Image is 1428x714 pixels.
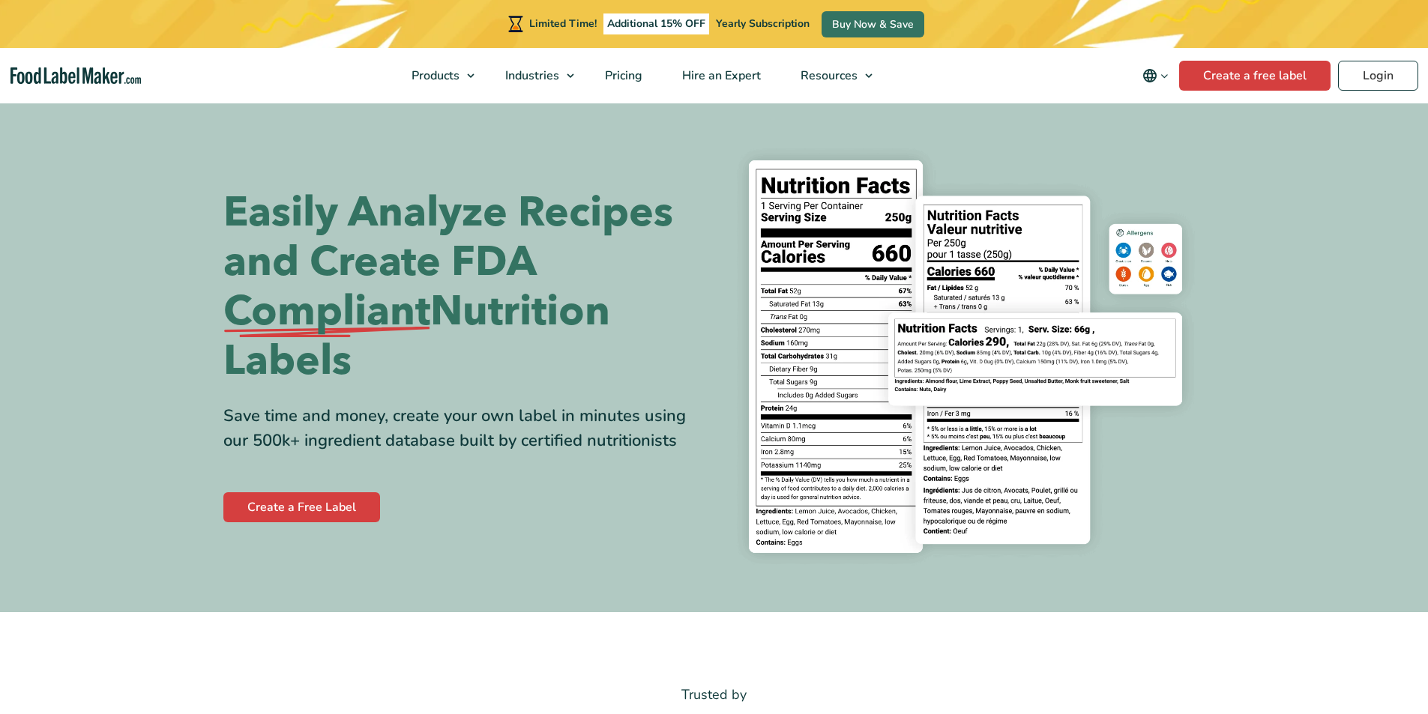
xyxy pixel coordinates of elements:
[663,48,777,103] a: Hire an Expert
[1132,61,1179,91] button: Change language
[716,16,810,31] span: Yearly Subscription
[223,684,1205,706] p: Trusted by
[223,287,430,336] span: Compliant
[392,48,482,103] a: Products
[223,404,703,453] div: Save time and money, create your own label in minutes using our 500k+ ingredient database built b...
[486,48,582,103] a: Industries
[585,48,659,103] a: Pricing
[678,67,762,84] span: Hire an Expert
[407,67,461,84] span: Products
[1338,61,1418,91] a: Login
[781,48,880,103] a: Resources
[223,492,380,522] a: Create a Free Label
[822,11,924,37] a: Buy Now & Save
[603,13,709,34] span: Additional 15% OFF
[10,67,142,85] a: Food Label Maker homepage
[796,67,859,84] span: Resources
[223,188,703,386] h1: Easily Analyze Recipes and Create FDA Nutrition Labels
[600,67,644,84] span: Pricing
[529,16,597,31] span: Limited Time!
[1179,61,1331,91] a: Create a free label
[501,67,561,84] span: Industries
